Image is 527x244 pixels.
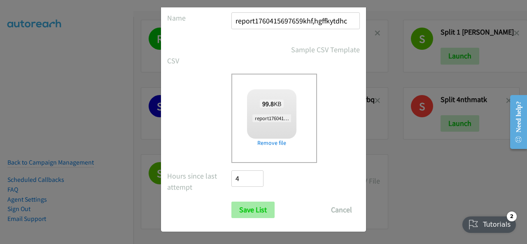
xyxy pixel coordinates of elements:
[231,202,275,218] input: Save List
[260,100,284,108] span: KB
[291,44,360,55] a: Sample CSV Template
[323,202,360,218] button: Cancel
[167,12,231,23] label: Name
[167,55,231,66] label: CSV
[262,100,274,108] strong: 99.8
[457,208,521,238] iframe: Checklist
[247,139,296,147] a: Remove file
[252,114,343,122] span: report1760415697659khf,hgffkytdhc.csv
[504,89,527,155] iframe: Resource Center
[167,170,231,193] label: Hours since last attempt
